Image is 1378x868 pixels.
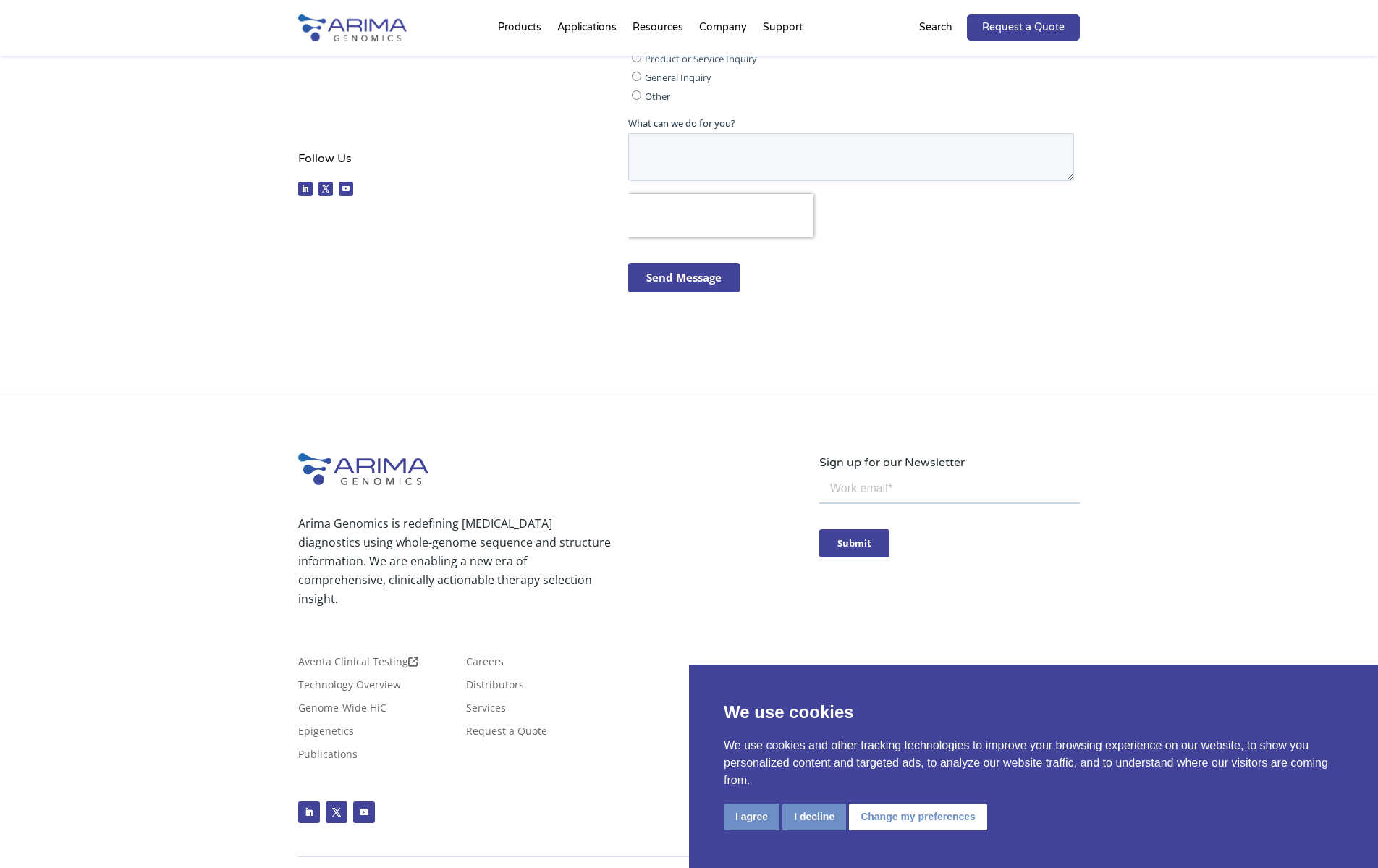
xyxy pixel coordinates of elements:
iframe: Form 0 [819,472,1080,583]
p: We use cookies and other tracking technologies to improve your browsing experience on our website... [724,737,1343,789]
button: Change my preferences [849,804,987,830]
a: Request a Quote [967,14,1080,41]
p: Arima Genomics is redefining [MEDICAL_DATA] diagnostics using whole-genome sequence and structure... [298,514,611,608]
a: Follow on LinkedIn [298,182,313,196]
a: Genome-Wide HiC [298,703,386,719]
img: Arima-Genomics-logo [298,14,407,41]
button: I agree [724,804,779,830]
p: Sign up for our Newsletter [819,453,1080,472]
a: Services [466,703,506,719]
a: Follow on Youtube [353,801,375,823]
p: We use cookies [724,699,1343,725]
a: Publications [298,749,358,765]
a: Follow on Youtube [339,182,353,196]
a: Follow on X [326,801,347,823]
a: Distributors [466,680,524,696]
p: Search [919,18,952,37]
button: I decline [782,804,846,830]
h4: Follow Us [298,149,585,179]
a: Careers [466,657,504,673]
a: Epigenetics [298,726,354,742]
a: Aventa Clinical Testing [298,657,418,673]
a: Follow on LinkedIn [298,801,320,823]
a: Follow on X [318,182,333,196]
a: Request a Quote [466,726,547,742]
a: Technology Overview [298,680,401,696]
